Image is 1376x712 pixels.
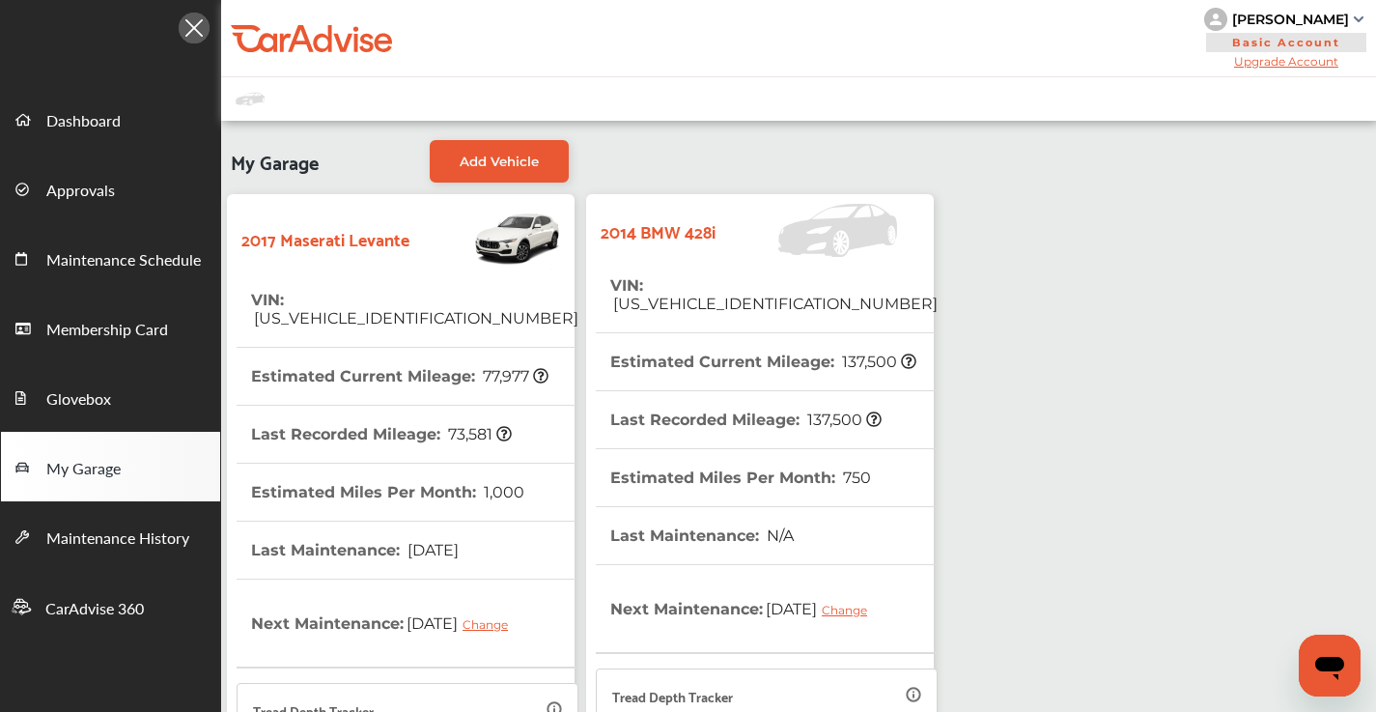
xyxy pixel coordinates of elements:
th: Estimated Current Mileage : [610,333,916,390]
th: Last Maintenance : [251,522,459,579]
p: Tread Depth Tracker [612,685,733,707]
span: N/A [764,527,794,545]
iframe: Button to launch messaging window [1299,635,1361,697]
a: Dashboard [1,84,220,154]
span: Glovebox [46,387,111,413]
th: Next Maintenance : [610,565,882,652]
th: VIN : [251,271,578,347]
th: Estimated Current Mileage : [251,348,548,405]
span: Upgrade Account [1204,54,1368,69]
span: Dashboard [46,109,121,134]
th: VIN : [610,257,938,332]
img: Vehicle [409,204,562,271]
span: Maintenance Schedule [46,248,201,273]
span: 750 [840,469,871,487]
img: sCxJUJ+qAmfqhQGDUl18vwLg4ZYJ6CxN7XmbOMBAAAAAElFTkSuQmCC [1354,16,1363,22]
span: [DATE] [763,584,882,633]
img: Icon.5fd9dcc7.svg [179,13,210,43]
strong: 2014 BMW 428i [601,215,716,245]
span: [DATE] [405,541,459,559]
img: knH8PDtVvWoAbQRylUukY18CTiRevjo20fAtgn5MLBQj4uumYvk2MzTtcAIzfGAtb1XOLVMAvhLuqoNAbL4reqehy0jehNKdM... [1204,8,1227,31]
span: [US_VEHICLE_IDENTIFICATION_NUMBER] [610,295,938,313]
div: [PERSON_NAME] [1232,11,1349,28]
th: Next Maintenance : [251,580,522,667]
th: Estimated Miles Per Month : [610,449,871,506]
a: Maintenance History [1,501,220,571]
a: Add Vehicle [430,140,569,183]
strong: 2017 Maserati Levante [241,223,409,253]
span: Approvals [46,179,115,204]
span: [US_VEHICLE_IDENTIFICATION_NUMBER] [251,309,578,328]
span: Add Vehicle [460,154,539,169]
a: Glovebox [1,362,220,432]
th: Last Recorded Mileage : [610,391,882,448]
span: 1,000 [481,483,524,501]
img: placeholder_car.fcab19be.svg [236,87,265,111]
span: My Garage [46,457,121,482]
a: Maintenance Schedule [1,223,220,293]
span: [DATE] [404,599,522,647]
span: My Garage [231,140,319,183]
span: Maintenance History [46,527,189,552]
div: Change [463,617,518,632]
th: Estimated Miles Per Month : [251,464,524,521]
a: My Garage [1,432,220,501]
th: Last Maintenance : [610,507,794,564]
span: 137,500 [839,353,916,371]
span: Membership Card [46,318,168,343]
a: Approvals [1,154,220,223]
span: 73,581 [445,425,512,443]
a: Membership Card [1,293,220,362]
img: Vehicle [716,204,907,257]
div: Change [822,603,877,617]
span: CarAdvise 360 [45,597,144,622]
span: 77,977 [480,367,548,385]
th: Last Recorded Mileage : [251,406,512,463]
span: 137,500 [804,411,882,429]
span: Basic Account [1206,33,1366,52]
